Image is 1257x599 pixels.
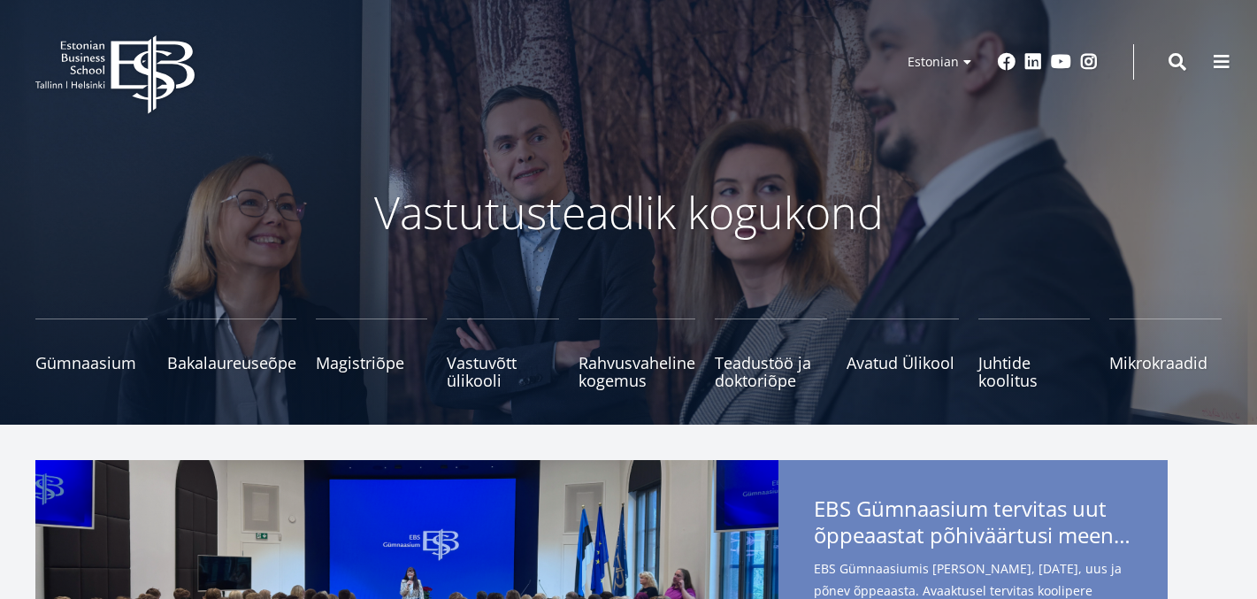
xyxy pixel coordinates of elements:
a: Vastuvõtt ülikooli [447,319,559,389]
a: Avatud Ülikool [847,319,959,389]
a: Magistriõpe [316,319,428,389]
a: Linkedin [1024,53,1042,71]
span: Teadustöö ja doktoriõpe [715,354,827,389]
span: Juhtide koolitus [978,354,1091,389]
span: Gümnaasium [35,354,148,372]
a: Youtube [1051,53,1071,71]
span: Avatud Ülikool [847,354,959,372]
a: Instagram [1080,53,1098,71]
a: Juhtide koolitus [978,319,1091,389]
p: Vastutusteadlik kogukond [160,186,1098,239]
span: Bakalaureuseõpe [167,354,296,372]
span: Magistriõpe [316,354,428,372]
span: õppeaastat põhiväärtusi meenutades [814,522,1132,549]
span: Vastuvõtt ülikooli [447,354,559,389]
span: Rahvusvaheline kogemus [579,354,695,389]
a: Teadustöö ja doktoriõpe [715,319,827,389]
span: Mikrokraadid [1109,354,1222,372]
a: Bakalaureuseõpe [167,319,296,389]
a: Gümnaasium [35,319,148,389]
a: Rahvusvaheline kogemus [579,319,695,389]
a: Facebook [998,53,1016,71]
a: Mikrokraadid [1109,319,1222,389]
span: EBS Gümnaasium tervitas uut [814,495,1132,554]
